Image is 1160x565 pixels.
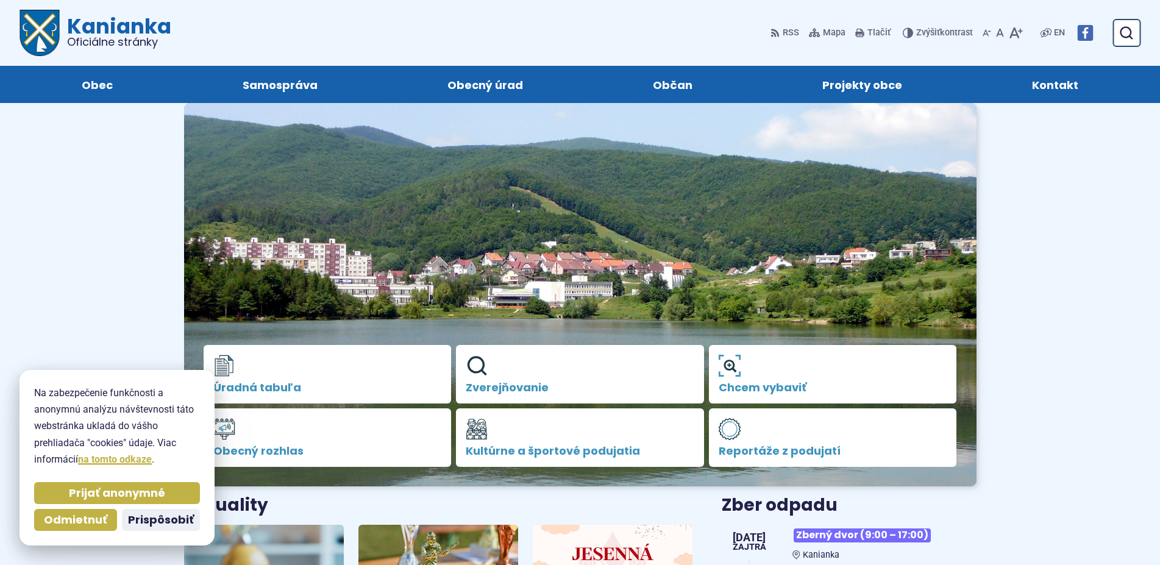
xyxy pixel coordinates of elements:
a: Úradná tabuľa [204,345,452,403]
span: Obecný úrad [447,66,523,103]
h3: Aktuality [184,496,268,515]
a: Obecný rozhlas [204,408,452,467]
button: Zväčšiť veľkosť písma [1006,20,1025,46]
button: Prispôsobiť [122,509,200,531]
button: Nastaviť pôvodnú veľkosť písma [994,20,1006,46]
span: Odmietnuť [44,513,107,527]
a: Občan [600,66,745,103]
span: Obec [82,66,113,103]
a: EN [1051,26,1067,40]
span: Mapa [823,26,845,40]
span: kontrast [916,28,973,38]
a: Zverejňovanie [456,345,704,403]
a: Kultúrne a športové podujatia [456,408,704,467]
span: Reportáže z podujatí [719,445,947,457]
a: Obec [29,66,166,103]
span: Projekty obce [822,66,902,103]
span: Občan [653,66,692,103]
button: Prijať anonymné [34,482,200,504]
span: [DATE] [733,532,766,543]
span: Chcem vybaviť [719,382,947,394]
span: Tlačiť [867,28,891,38]
span: Samospráva [243,66,318,103]
span: Zverejňovanie [466,382,694,394]
a: Mapa [806,20,848,46]
span: Kontakt [1032,66,1078,103]
a: Obecný úrad [395,66,576,103]
span: Prijať anonymné [69,486,165,500]
a: Kontakt [979,66,1131,103]
button: Tlačiť [853,20,893,46]
span: Zajtra [733,543,766,552]
span: Kanianka [803,550,839,560]
img: Prejsť na Facebook stránku [1077,25,1093,41]
span: Prispôsobiť [128,513,194,527]
a: Zberný dvor (9:00 – 17:00) Kanianka [DATE] Zajtra [722,524,976,560]
a: Projekty obce [769,66,955,103]
a: RSS [770,20,802,46]
span: EN [1054,26,1065,40]
img: Prejsť na domovskú stránku [20,10,60,56]
span: Zvýšiť [916,27,940,38]
a: Logo Kanianka, prejsť na domovskú stránku. [20,10,171,56]
span: Obecný rozhlas [213,445,442,457]
span: Zberný dvor (9:00 – 17:00) [794,528,931,542]
a: Reportáže z podujatí [709,408,957,467]
span: RSS [783,26,799,40]
a: Samospráva [190,66,371,103]
button: Odmietnuť [34,509,117,531]
button: Zvýšiťkontrast [903,20,975,46]
h3: Zber odpadu [722,496,976,515]
button: Zmenšiť veľkosť písma [980,20,994,46]
span: Úradná tabuľa [213,382,442,394]
span: Oficiálne stránky [67,37,171,48]
a: Chcem vybaviť [709,345,957,403]
p: Na zabezpečenie funkčnosti a anonymnú analýzu návštevnosti táto webstránka ukladá do vášho prehli... [34,385,200,467]
h1: Kanianka [60,16,171,48]
a: na tomto odkaze [78,453,152,465]
span: Kultúrne a športové podujatia [466,445,694,457]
